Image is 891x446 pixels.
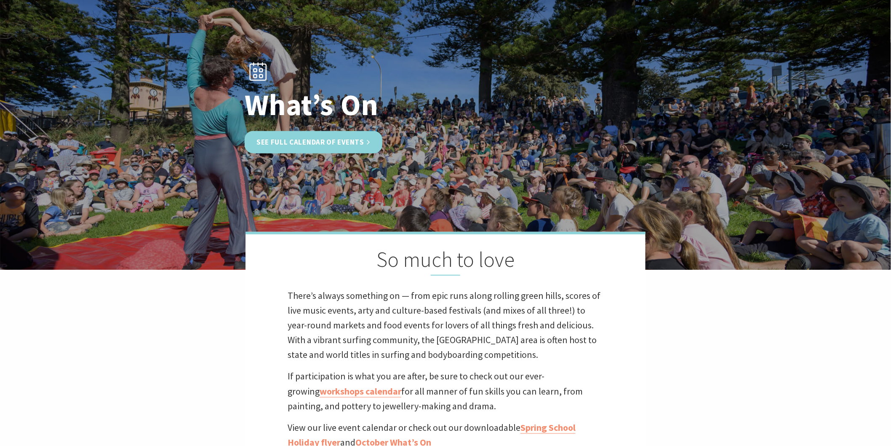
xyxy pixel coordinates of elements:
[288,247,603,276] h2: So much to love
[245,131,382,153] a: See Full Calendar of Events
[320,385,401,398] a: workshops calendar
[245,89,483,121] h1: What’s On
[288,369,603,414] p: If participation is what you are after, be sure to check out our ever-growing for all manner of f...
[288,288,603,363] p: There’s always something on — from epic runs along rolling green hills, scores of live music even...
